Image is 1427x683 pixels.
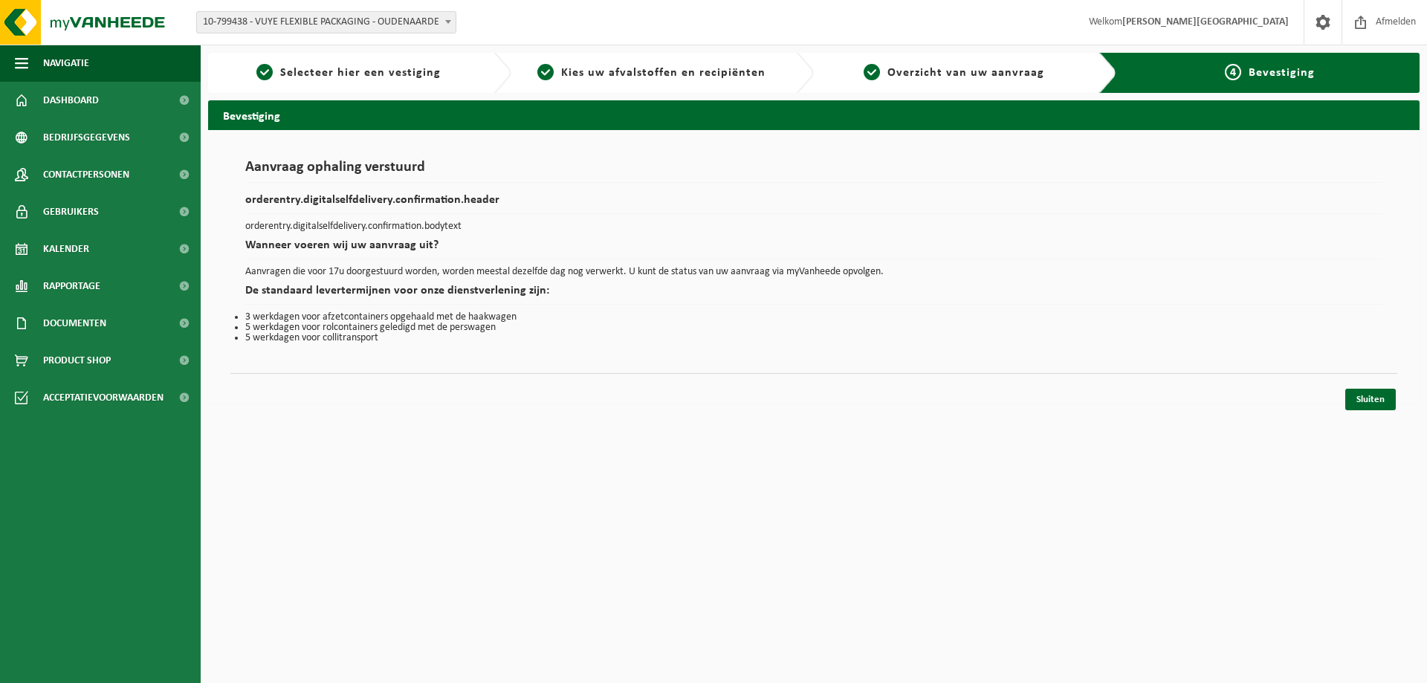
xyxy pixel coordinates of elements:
[43,82,99,119] span: Dashboard
[561,67,766,79] span: Kies uw afvalstoffen en recipiënten
[208,100,1420,129] h2: Bevestiging
[537,64,554,80] span: 2
[43,342,111,379] span: Product Shop
[864,64,880,80] span: 3
[43,230,89,268] span: Kalender
[245,285,1382,305] h2: De standaard levertermijnen voor onze dienstverlening zijn:
[43,156,129,193] span: Contactpersonen
[887,67,1044,79] span: Overzicht van uw aanvraag
[280,67,441,79] span: Selecteer hier een vestiging
[256,64,273,80] span: 1
[43,305,106,342] span: Documenten
[1122,16,1289,27] strong: [PERSON_NAME][GEOGRAPHIC_DATA]
[43,45,89,82] span: Navigatie
[43,268,100,305] span: Rapportage
[197,12,456,33] span: 10-799438 - VUYE FLEXIBLE PACKAGING - OUDENAARDE
[216,64,482,82] a: 1Selecteer hier een vestiging
[519,64,785,82] a: 2Kies uw afvalstoffen en recipiënten
[43,379,164,416] span: Acceptatievoorwaarden
[245,160,1382,183] h1: Aanvraag ophaling verstuurd
[821,64,1087,82] a: 3Overzicht van uw aanvraag
[1249,67,1315,79] span: Bevestiging
[245,239,1382,259] h2: Wanneer voeren wij uw aanvraag uit?
[245,323,1382,333] li: 5 werkdagen voor rolcontainers geledigd met de perswagen
[196,11,456,33] span: 10-799438 - VUYE FLEXIBLE PACKAGING - OUDENAARDE
[43,119,130,156] span: Bedrijfsgegevens
[1225,64,1241,80] span: 4
[1345,389,1396,410] a: Sluiten
[245,312,1382,323] li: 3 werkdagen voor afzetcontainers opgehaald met de haakwagen
[43,193,99,230] span: Gebruikers
[245,194,1382,214] h2: orderentry.digitalselfdelivery.confirmation.header
[245,267,1382,277] p: Aanvragen die voor 17u doorgestuurd worden, worden meestal dezelfde dag nog verwerkt. U kunt de s...
[245,333,1382,343] li: 5 werkdagen voor collitransport
[245,221,1382,232] p: orderentry.digitalselfdelivery.confirmation.bodytext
